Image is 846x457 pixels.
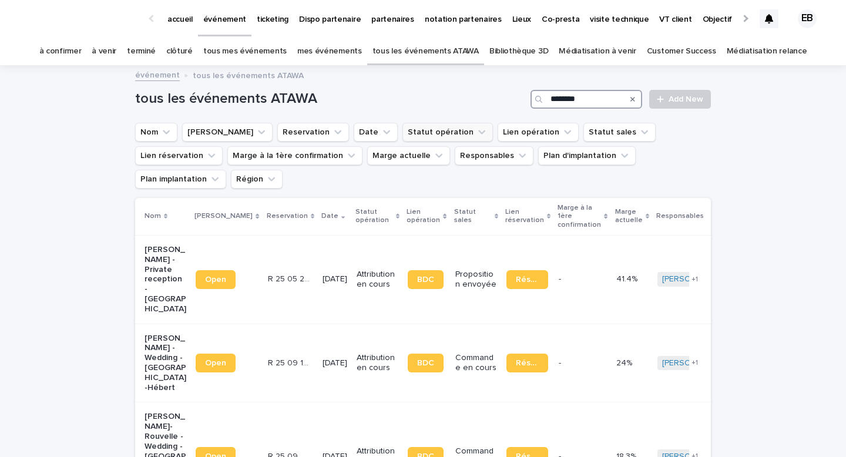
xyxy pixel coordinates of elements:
span: + 1 [691,276,698,283]
a: [PERSON_NAME] [662,274,726,284]
p: [PERSON_NAME] [194,210,253,223]
span: Add New [669,95,703,103]
a: Open [196,270,236,289]
span: Réservation [516,359,539,367]
p: Marge à la 1ère confirmation [558,201,601,231]
button: Statut sales [583,123,656,142]
a: BDC [408,270,444,289]
h1: tous les événements ATAWA [135,90,526,107]
img: Ls34BcGeRexTGTNfXpUC [23,7,137,31]
a: Add New [649,90,711,109]
p: Plan d'implantation [711,206,760,227]
a: clôturé [166,38,193,65]
p: [DATE] [323,358,347,368]
a: tous les événements ATAWA [372,38,479,65]
span: Open [205,275,226,284]
button: Reservation [277,123,349,142]
a: tous mes événements [203,38,287,65]
button: Nom [135,123,177,142]
button: Lien réservation [135,146,223,165]
p: tous les événements ATAWA [193,68,304,81]
p: - [559,356,563,368]
input: Search [531,90,642,109]
p: Date [321,210,338,223]
p: [PERSON_NAME] - Private reception - [GEOGRAPHIC_DATA] [145,245,186,314]
button: Marge à la 1ère confirmation [227,146,362,165]
p: Lien opération [407,206,440,227]
p: Commande en cours [455,353,497,373]
p: Lien réservation [505,206,544,227]
a: mes événements [297,38,362,65]
a: Réservation [506,354,548,372]
button: Date [354,123,398,142]
span: Open [205,359,226,367]
p: Responsables [656,210,704,223]
span: BDC [417,359,434,367]
button: Plan implantation [135,170,226,189]
a: Réservation [506,270,548,289]
p: Statut opération [355,206,393,227]
p: 41.4% [616,272,640,284]
span: + 1 [691,359,698,367]
p: Attribution en cours [357,270,398,290]
span: BDC [417,275,434,284]
p: Reservation [267,210,308,223]
a: à venir [92,38,116,65]
p: Nom [145,210,161,223]
a: événement [135,68,180,81]
a: BDC [408,354,444,372]
a: Médiatisation relance [727,38,807,65]
p: Marge actuelle [615,206,643,227]
p: - [559,272,563,284]
p: R 25 09 147 [268,356,312,368]
p: [PERSON_NAME] - Wedding - [GEOGRAPHIC_DATA]-Hébert [145,334,186,393]
p: 24% [616,356,634,368]
p: Statut sales [454,206,492,227]
p: Proposition envoyée [455,270,497,290]
button: Plan d'implantation [538,146,636,165]
a: Bibliothèque 3D [489,38,548,65]
a: Customer Success [647,38,716,65]
button: Statut opération [402,123,493,142]
a: Médiatisation à venir [559,38,636,65]
a: Open [196,354,236,372]
button: Marge actuelle [367,146,450,165]
button: Lien Stacker [182,123,273,142]
button: Région [231,170,283,189]
span: Réservation [516,275,539,284]
p: R 25 05 263 [268,272,312,284]
button: Lien opération [498,123,579,142]
a: à confirmer [39,38,82,65]
p: Attribution en cours [357,353,398,373]
a: [PERSON_NAME] [662,358,726,368]
p: [DATE] [323,274,347,284]
button: Responsables [455,146,533,165]
a: terminé [127,38,156,65]
div: EB [798,9,817,28]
